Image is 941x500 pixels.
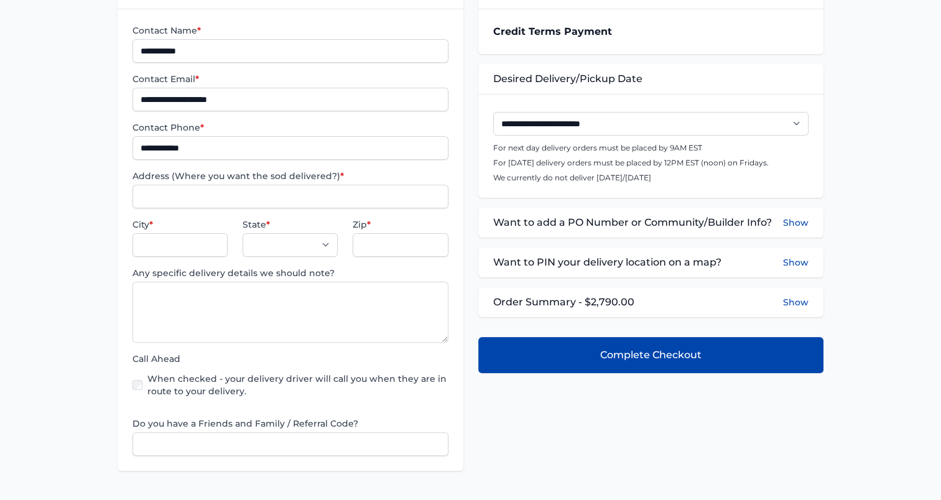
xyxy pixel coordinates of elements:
[493,25,612,37] strong: Credit Terms Payment
[132,218,228,231] label: City
[493,295,634,310] span: Order Summary - $2,790.00
[132,353,448,365] label: Call Ahead
[493,173,809,183] p: We currently do not deliver [DATE]/[DATE]
[132,417,448,430] label: Do you have a Friends and Family / Referral Code?
[132,170,448,182] label: Address (Where you want the sod delivered?)
[243,218,338,231] label: State
[783,296,809,308] button: Show
[132,24,448,37] label: Contact Name
[478,337,823,373] button: Complete Checkout
[600,348,702,363] span: Complete Checkout
[493,215,772,230] span: Want to add a PO Number or Community/Builder Info?
[132,267,448,279] label: Any specific delivery details we should note?
[132,121,448,134] label: Contact Phone
[132,73,448,85] label: Contact Email
[353,218,448,231] label: Zip
[783,215,809,230] button: Show
[783,255,809,270] button: Show
[493,143,809,153] p: For next day delivery orders must be placed by 9AM EST
[493,158,809,168] p: For [DATE] delivery orders must be placed by 12PM EST (noon) on Fridays.
[478,64,823,94] div: Desired Delivery/Pickup Date
[493,255,721,270] span: Want to PIN your delivery location on a map?
[147,373,448,397] label: When checked - your delivery driver will call you when they are in route to your delivery.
